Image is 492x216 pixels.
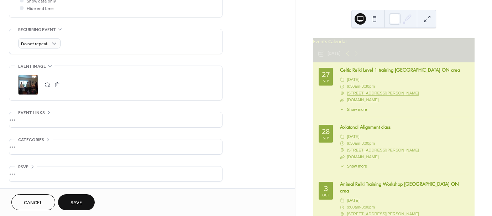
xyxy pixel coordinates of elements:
span: Save [70,199,82,207]
div: ​ [340,83,345,90]
span: [DATE] [347,76,359,83]
div: ••• [9,166,222,181]
span: 9:30am [347,83,360,90]
div: ; [18,75,38,95]
div: ​ [340,140,345,147]
div: 28 [322,128,330,135]
div: ​ [340,107,345,113]
span: 9:00am [347,204,360,211]
span: [STREET_ADDRESS][PERSON_NAME] [347,147,419,154]
a: [STREET_ADDRESS][PERSON_NAME] [347,90,419,97]
a: [DOMAIN_NAME] [347,155,379,159]
span: Event links [18,109,45,117]
div: 3 [324,185,328,192]
span: [DATE] [347,197,359,204]
span: Categories [18,136,44,144]
button: Save [58,194,95,210]
span: Show more [347,107,367,113]
a: Animal Reiki Training Workshop [GEOGRAPHIC_DATA] ON area [340,181,459,194]
div: ​ [340,90,345,97]
a: Axiatonal Alignment class [340,124,391,130]
span: Hide end time [27,5,54,12]
span: 3:30pm [361,83,375,90]
span: RSVP [18,163,28,171]
span: Event image [18,63,46,70]
button: Cancel [11,194,55,210]
span: Do not repeat [21,40,48,48]
div: ​ [340,76,345,83]
div: ​ [340,133,345,140]
button: ​Show more [340,163,367,169]
button: ​Show more [340,107,367,113]
div: ••• [9,139,222,154]
div: 27 [322,71,330,78]
div: ​ [340,163,345,169]
div: ••• [9,112,222,127]
a: Celtic Reiki Level 1 training [GEOGRAPHIC_DATA] ON area [340,67,460,73]
span: - [360,140,362,147]
a: [DOMAIN_NAME] [347,98,379,102]
span: 3:00pm [361,204,375,211]
span: 3:00pm [361,140,375,147]
span: - [360,204,362,211]
div: Sep [323,79,329,83]
div: ​ [340,147,345,154]
span: Recurring event [18,26,56,34]
div: ​ [340,197,345,204]
span: [DATE] [347,133,359,140]
div: ​ [340,97,345,103]
span: Show more [347,163,367,169]
div: ​ [340,204,345,211]
span: - [360,83,362,90]
span: 9:30am [347,140,360,147]
div: ​ [340,154,345,160]
div: Events Calendar [313,38,475,45]
div: Oct [322,193,329,197]
span: Cancel [24,199,43,207]
div: Sep [323,136,329,140]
